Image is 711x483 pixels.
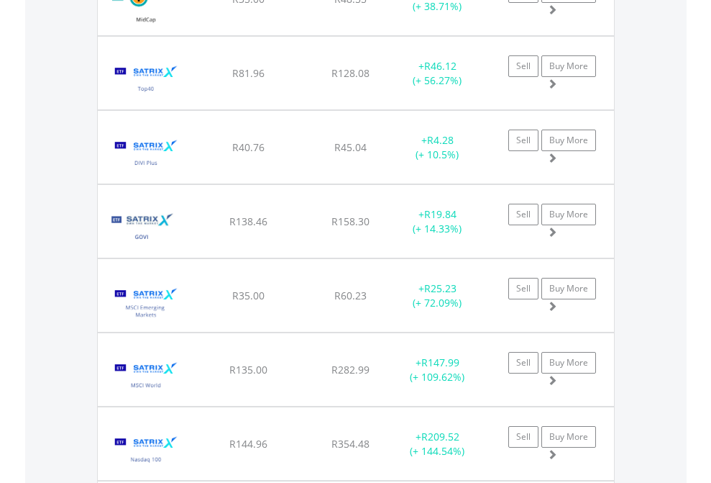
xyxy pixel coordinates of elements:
a: Buy More [541,55,596,77]
img: TFSA.STX40.png [105,55,188,106]
span: R135.00 [229,363,267,376]
div: + (+ 144.54%) [393,430,482,459]
img: TFSA.STXNDQ.png [105,425,188,477]
span: R209.52 [421,430,459,443]
img: TFSA.STXWDM.png [105,351,188,402]
span: R282.99 [331,363,370,376]
span: R19.84 [424,207,457,221]
a: Sell [508,352,538,374]
span: R138.46 [229,215,267,228]
span: R60.23 [334,289,367,302]
a: Buy More [541,352,596,374]
div: + (+ 10.5%) [393,133,482,162]
span: R40.76 [232,140,265,154]
span: R35.00 [232,289,265,302]
span: R354.48 [331,437,370,451]
span: R144.96 [229,437,267,451]
span: R4.28 [427,133,454,147]
a: Sell [508,130,538,151]
a: Buy More [541,426,596,448]
span: R158.30 [331,215,370,228]
span: R25.23 [424,281,457,295]
a: Buy More [541,130,596,151]
img: TFSA.STXDIV.png [105,129,188,180]
span: R46.12 [424,59,457,73]
a: Sell [508,204,538,225]
div: + (+ 109.62%) [393,356,482,384]
a: Buy More [541,278,596,299]
span: R147.99 [421,356,459,369]
span: R128.08 [331,66,370,80]
div: + (+ 72.09%) [393,281,482,310]
a: Sell [508,278,538,299]
span: R81.96 [232,66,265,80]
a: Buy More [541,204,596,225]
div: + (+ 14.33%) [393,207,482,236]
img: TFSA.STXGVI.png [105,203,178,254]
a: Sell [508,426,538,448]
a: Sell [508,55,538,77]
span: R45.04 [334,140,367,154]
div: + (+ 56.27%) [393,59,482,88]
img: TFSA.STXEMG.png [105,277,188,328]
